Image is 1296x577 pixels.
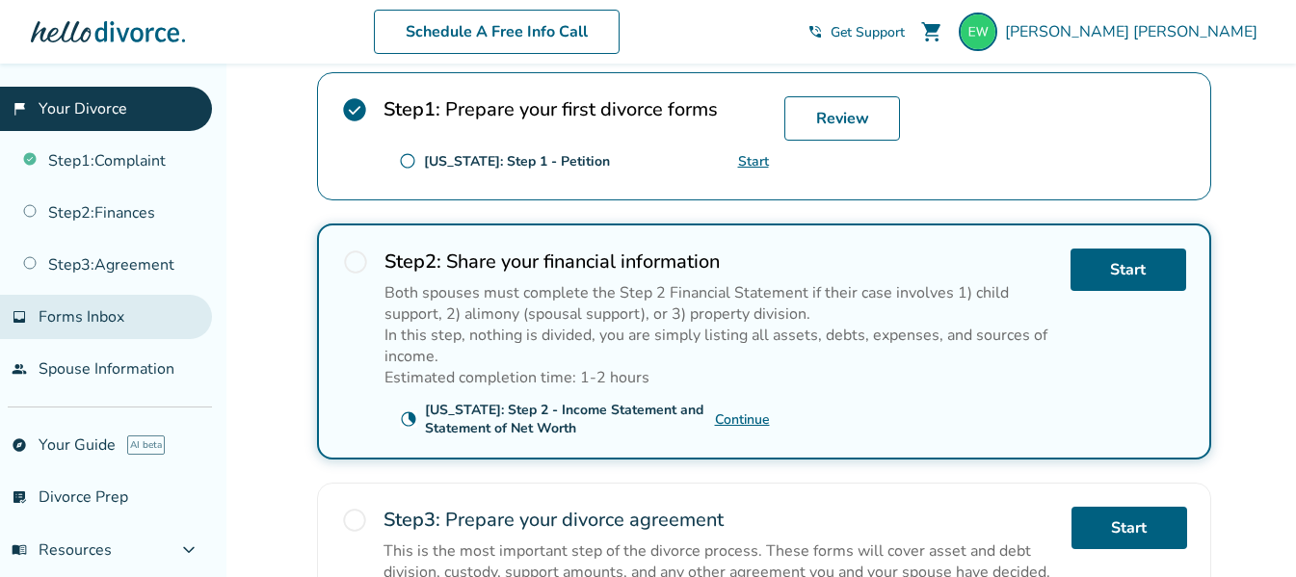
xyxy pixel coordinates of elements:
[384,367,1055,388] p: Estimated completion time: 1-2 hours
[12,361,27,377] span: people
[400,410,417,428] span: clock_loader_40
[12,309,27,325] span: inbox
[831,23,905,41] span: Get Support
[1071,249,1186,291] a: Start
[424,152,610,170] div: [US_STATE]: Step 1 - Petition
[807,24,823,39] span: phone_in_talk
[341,96,368,123] span: check_circle
[177,538,200,562] span: expand_more
[341,507,368,534] span: radio_button_unchecked
[384,507,1056,533] h2: Prepare your divorce agreement
[12,101,27,117] span: flag_2
[425,401,715,437] div: [US_STATE]: Step 2 - Income Statement and Statement of Net Worth
[342,249,369,275] span: radio_button_unchecked
[384,249,1055,275] h2: Share your financial information
[12,437,27,453] span: explore
[384,249,441,275] strong: Step 2 :
[738,152,769,170] a: Start
[384,325,1055,367] p: In this step, nothing is divided, you are simply listing all assets, debts, expenses, and sources...
[715,410,770,429] a: Continue
[1071,507,1187,549] a: Start
[1005,21,1265,42] span: [PERSON_NAME] [PERSON_NAME]
[127,435,165,455] span: AI beta
[1200,485,1296,577] iframe: Chat Widget
[399,152,416,170] span: radio_button_unchecked
[12,539,112,561] span: Resources
[920,20,943,43] span: shopping_cart
[39,306,124,328] span: Forms Inbox
[384,96,769,122] h2: Prepare your first divorce forms
[384,507,440,533] strong: Step 3 :
[12,489,27,505] span: list_alt_check
[807,23,905,41] a: phone_in_talkGet Support
[384,282,1055,325] p: Both spouses must complete the Step 2 Financial Statement if their case involves 1) child support...
[374,10,620,54] a: Schedule A Free Info Call
[384,96,440,122] strong: Step 1 :
[12,542,27,558] span: menu_book
[784,96,900,141] a: Review
[959,13,997,51] img: hickory12885@gmail.com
